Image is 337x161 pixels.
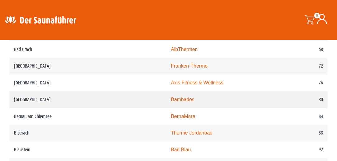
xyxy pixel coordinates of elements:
td: [GEOGRAPHIC_DATA] [9,74,166,91]
td: Bad Urach [9,41,166,58]
td: 80 [278,91,328,108]
span: 0 [314,13,320,18]
td: 76 [278,74,328,91]
td: 92 [278,141,328,158]
a: Bambados [171,97,194,102]
td: 72 [278,58,328,74]
a: Bad Blau [171,147,191,152]
td: [GEOGRAPHIC_DATA] [9,58,166,74]
td: Biberach [9,125,166,141]
td: Blaustein [9,141,166,158]
td: Bernau am Chiemsee [9,108,166,125]
a: AlbThermen [171,47,198,52]
td: 68 [278,41,328,58]
td: [GEOGRAPHIC_DATA] [9,91,166,108]
td: 88 [278,125,328,141]
td: 84 [278,108,328,125]
a: Axis Fitness & Wellness [171,80,223,85]
a: BernaMare [171,114,195,119]
a: Therme Jordanbad [171,130,213,135]
a: Franken-Therme [171,63,208,69]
